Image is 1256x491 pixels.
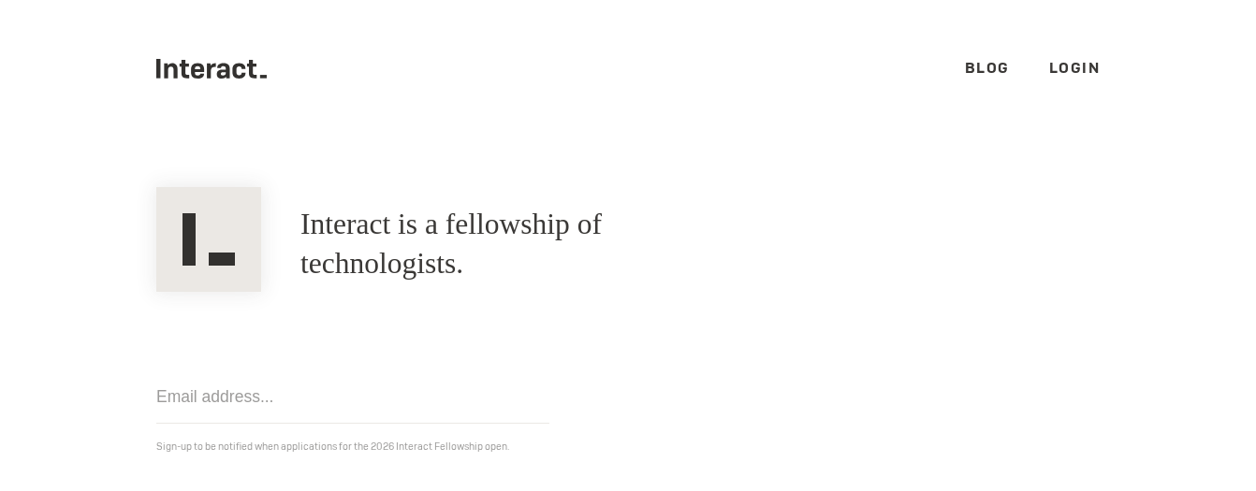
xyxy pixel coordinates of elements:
[156,370,549,424] input: Email address...
[300,205,743,283] h1: Interact is a fellowship of technologists.
[156,187,261,292] img: Interact Logo
[156,437,1100,456] p: Sign-up to be notified when applications for the 2026 Interact Fellowship open.
[1049,58,1101,78] a: Login
[965,58,1010,78] a: Blog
